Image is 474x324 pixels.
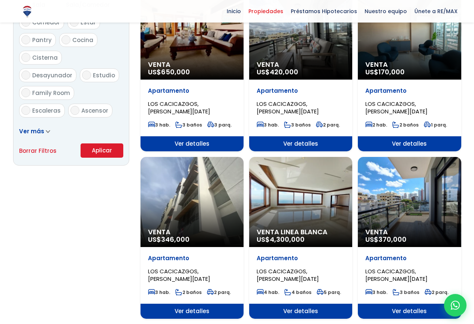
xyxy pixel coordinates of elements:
span: Únete a RE/MAX [411,6,461,17]
span: 170,000 [378,67,405,77]
p: Apartamento [257,87,345,95]
span: Préstamos Hipotecarios [287,6,361,17]
span: LOS CACICAZGOS, [PERSON_NAME][DATE] [365,100,428,115]
span: Venta [148,228,236,236]
span: 3 baños [393,289,419,295]
button: Aplicar [81,143,123,158]
span: 3 parq. [207,122,232,128]
a: Venta US$370,000 Apartamento LOS CACICAZGOS, [PERSON_NAME][DATE] 3 hab. 3 baños 2 parq. Ver detalles [358,157,461,319]
span: Propiedades [245,6,287,17]
span: Ver detalles [249,304,352,319]
span: Escaleras [32,107,61,115]
span: US$ [148,67,190,77]
span: 420,000 [270,67,298,77]
span: Ver detalles [358,304,461,319]
input: Escaleras [21,106,30,115]
input: Family Room [21,88,30,97]
span: LOS CACICAZGOS, [PERSON_NAME][DATE] [148,100,210,115]
span: US$ [257,235,305,244]
span: Desayunador [32,71,72,79]
span: LOS CACICAZGOS, [PERSON_NAME][DATE] [148,267,210,283]
input: Ascensor [70,106,79,115]
span: LOS CACICAZGOS, [PERSON_NAME][DATE] [257,267,319,283]
span: Ver detalles [358,136,461,151]
span: 3 baños [284,122,311,128]
span: LOS CACICAZGOS, [PERSON_NAME][DATE] [365,267,428,283]
span: 5 parq. [317,289,341,295]
span: Estudio [93,71,115,79]
span: 2 parq. [207,289,231,295]
span: 3 hab. [257,122,279,128]
span: Venta Linea Blanca [257,228,345,236]
p: Apartamento [148,87,236,95]
span: Family Room [32,89,70,97]
span: 1 parq. [424,122,447,128]
span: Ascensor [81,107,108,115]
span: US$ [365,235,407,244]
span: 3 hab. [365,289,387,295]
input: Desayunador [21,71,30,80]
span: 4,300,000 [270,235,305,244]
a: Venta Linea Blanca US$4,300,000 Apartamento LOS CACICAZGOS, [PERSON_NAME][DATE] 4 hab. 4 baños 5 ... [249,157,352,319]
span: 3 hab. [148,289,170,295]
span: 2 parq. [425,289,449,295]
a: Borrar Filtros [19,146,57,155]
a: Venta US$346,000 Apartamento LOS CACICAZGOS, [PERSON_NAME][DATE] 3 hab. 2 baños 2 parq. Ver detalles [141,157,244,319]
span: 3 baños [175,122,202,128]
span: Ver detalles [141,136,244,151]
a: Ver más [19,127,50,135]
span: US$ [257,67,298,77]
span: Ver detalles [249,136,352,151]
span: Venta [365,61,453,68]
p: Apartamento [365,87,453,95]
span: 4 hab. [257,289,279,295]
span: US$ [148,235,190,244]
span: Pantry [32,36,52,44]
span: Venta [257,61,345,68]
span: 2 baños [392,122,419,128]
input: Pantry [21,35,30,44]
span: 2 hab. [365,122,387,128]
span: 346,000 [161,235,190,244]
span: LOS CACICAZGOS, [PERSON_NAME][DATE] [257,100,319,115]
span: Venta [148,61,236,68]
span: Cisterna [32,54,58,62]
span: 2 baños [175,289,202,295]
span: Nuestro equipo [361,6,411,17]
p: Apartamento [257,255,345,262]
span: Ver detalles [141,304,244,319]
input: Cisterna [21,53,30,62]
span: 370,000 [378,235,407,244]
span: Venta [365,228,453,236]
span: US$ [365,67,405,77]
span: 650,000 [161,67,190,77]
img: Logo de REMAX [21,5,34,18]
span: Inicio [223,6,245,17]
span: 3 hab. [148,122,170,128]
span: 2 parq. [316,122,340,128]
span: 4 baños [284,289,311,295]
span: Ver más [19,127,44,135]
p: Apartamento [365,255,453,262]
p: Apartamento [148,255,236,262]
input: Cocina [61,35,70,44]
input: Estudio [82,71,91,80]
span: Cocina [72,36,93,44]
